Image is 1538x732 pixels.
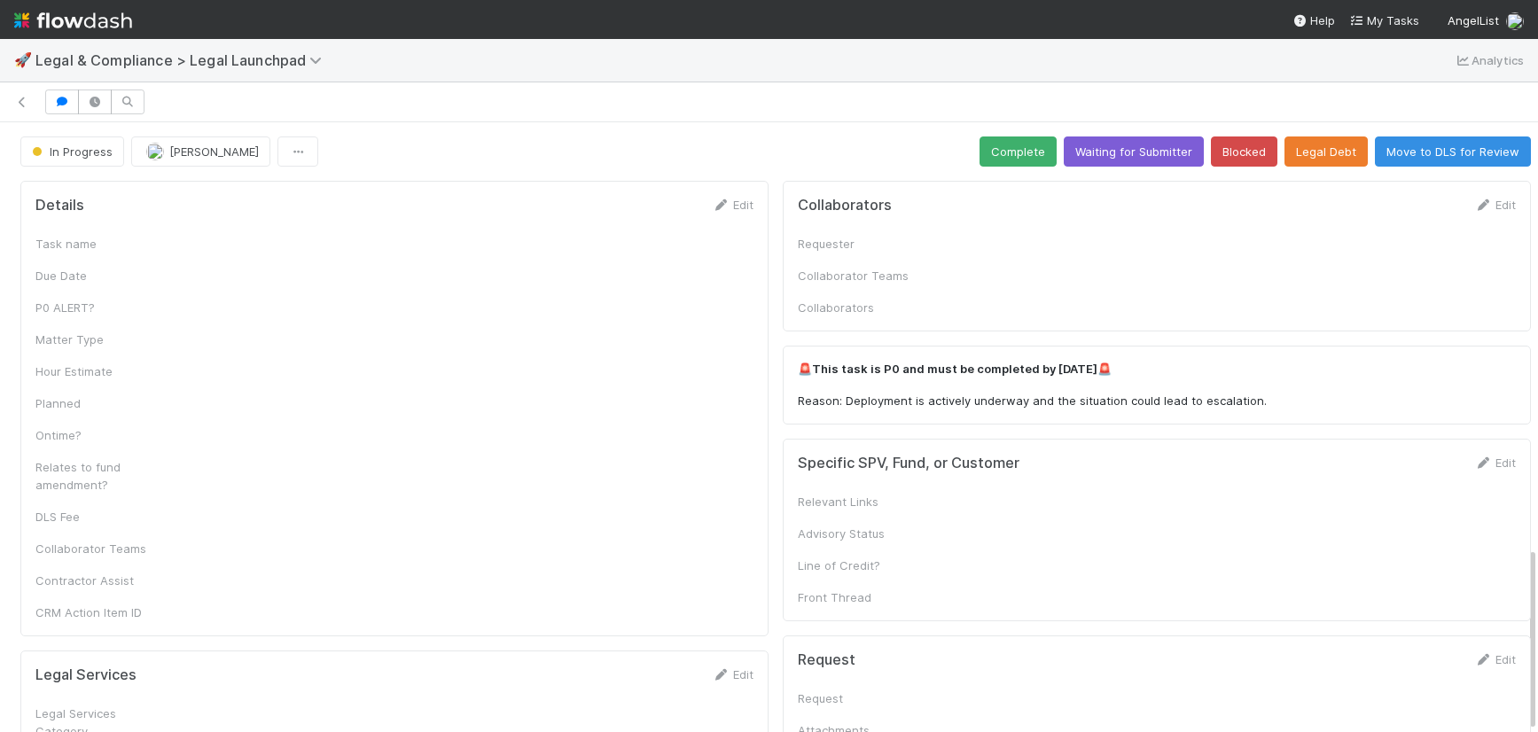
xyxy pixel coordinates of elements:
[1375,136,1531,167] button: Move to DLS for Review
[1454,50,1524,71] a: Analytics
[35,267,168,284] div: Due Date
[798,299,931,316] div: Collaborators
[35,235,168,253] div: Task name
[169,144,259,159] span: [PERSON_NAME]
[1292,12,1335,29] div: Help
[798,651,855,669] h5: Request
[712,198,753,212] a: Edit
[1474,456,1516,470] a: Edit
[14,52,32,67] span: 🚀
[35,394,168,412] div: Planned
[35,604,168,621] div: CRM Action Item ID
[1349,12,1419,29] a: My Tasks
[35,540,168,557] div: Collaborator Teams
[35,666,137,684] h5: Legal Services
[798,588,931,606] div: Front Thread
[798,525,931,542] div: Advisory Status
[1211,136,1277,167] button: Blocked
[35,508,168,526] div: DLS Fee
[131,136,270,167] button: [PERSON_NAME]
[35,458,168,494] div: Relates to fund amendment?
[980,136,1057,167] button: Complete
[35,572,168,589] div: Contractor Assist
[798,235,931,253] div: Requester
[798,493,931,510] div: Relevant Links
[1448,13,1499,27] span: AngelList
[1506,12,1524,30] img: avatar_0b1dbcb8-f701-47e0-85bc-d79ccc0efe6c.png
[812,362,1097,376] strong: This task is P0 and must be completed by [DATE]
[14,5,132,35] img: logo-inverted-e16ddd16eac7371096b0.svg
[35,51,331,69] span: Legal & Compliance > Legal Launchpad
[798,455,1019,472] h5: Specific SPV, Fund, or Customer
[146,143,164,160] img: avatar_0b1dbcb8-f701-47e0-85bc-d79ccc0efe6c.png
[1284,136,1368,167] button: Legal Debt
[798,267,931,284] div: Collaborator Teams
[35,299,168,316] div: P0 ALERT?
[712,667,753,681] a: Edit
[798,689,931,707] div: Request
[35,197,84,214] h5: Details
[1349,13,1419,27] span: My Tasks
[798,197,892,214] h5: Collaborators
[1474,652,1516,666] a: Edit
[20,136,124,167] button: In Progress
[798,393,1516,410] p: Reason: Deployment is actively underway and the situation could lead to escalation.
[35,426,168,444] div: Ontime?
[35,331,168,348] div: Matter Type
[798,557,931,574] div: Line of Credit?
[28,144,113,159] span: In Progress
[1064,136,1204,167] button: Waiting for Submitter
[798,361,1516,378] p: 🚨 🚨
[1474,198,1516,212] a: Edit
[35,362,168,380] div: Hour Estimate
